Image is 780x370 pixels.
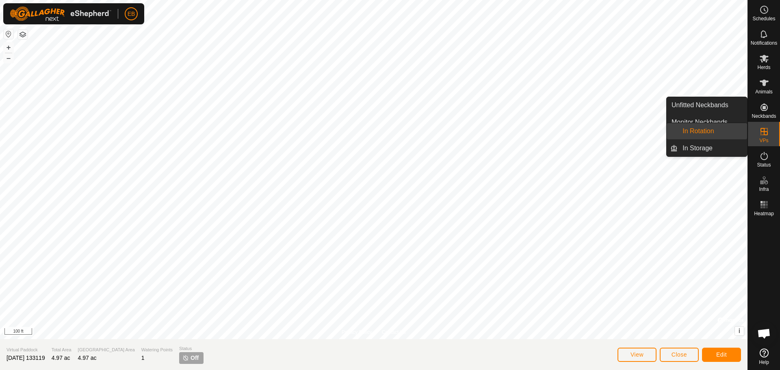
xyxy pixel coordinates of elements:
[6,355,45,361] span: [DATE] 133119
[682,126,714,136] span: In Rotation
[759,187,769,192] span: Infra
[182,355,189,361] img: turn-off
[141,355,145,361] span: 1
[678,140,747,156] a: In Storage
[672,100,728,110] span: Unfitted Neckbands
[667,97,747,113] a: Unfitted Neckbands
[667,140,747,156] li: In Storage
[10,6,111,21] img: Gallagher Logo
[630,351,643,358] span: View
[382,329,406,336] a: Contact Us
[667,123,747,139] li: In Rotation
[735,327,744,335] button: i
[617,348,656,362] button: View
[757,162,771,167] span: Status
[4,53,13,63] button: –
[759,360,769,365] span: Help
[672,351,687,358] span: Close
[752,321,776,346] div: Open chat
[755,89,773,94] span: Animals
[660,348,699,362] button: Close
[757,65,770,70] span: Herds
[682,143,713,153] span: In Storage
[141,346,173,353] span: Watering Points
[18,30,28,39] button: Map Layers
[751,41,777,45] span: Notifications
[678,123,747,139] a: In Rotation
[754,211,774,216] span: Heatmap
[752,114,776,119] span: Neckbands
[52,346,71,353] span: Total Area
[667,114,747,130] a: Monitor Neckbands
[752,16,775,21] span: Schedules
[191,354,199,362] span: Off
[4,29,13,39] button: Reset Map
[716,351,727,358] span: Edit
[702,348,741,362] button: Edit
[739,327,740,334] span: i
[672,117,728,127] span: Monitor Neckbands
[342,329,372,336] a: Privacy Policy
[78,346,135,353] span: [GEOGRAPHIC_DATA] Area
[179,345,204,352] span: Status
[78,355,97,361] span: 4.97 ac
[4,43,13,52] button: +
[52,355,70,361] span: 4.97 ac
[6,346,45,353] span: Virtual Paddock
[128,10,135,18] span: EB
[759,138,768,143] span: VPs
[748,345,780,368] a: Help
